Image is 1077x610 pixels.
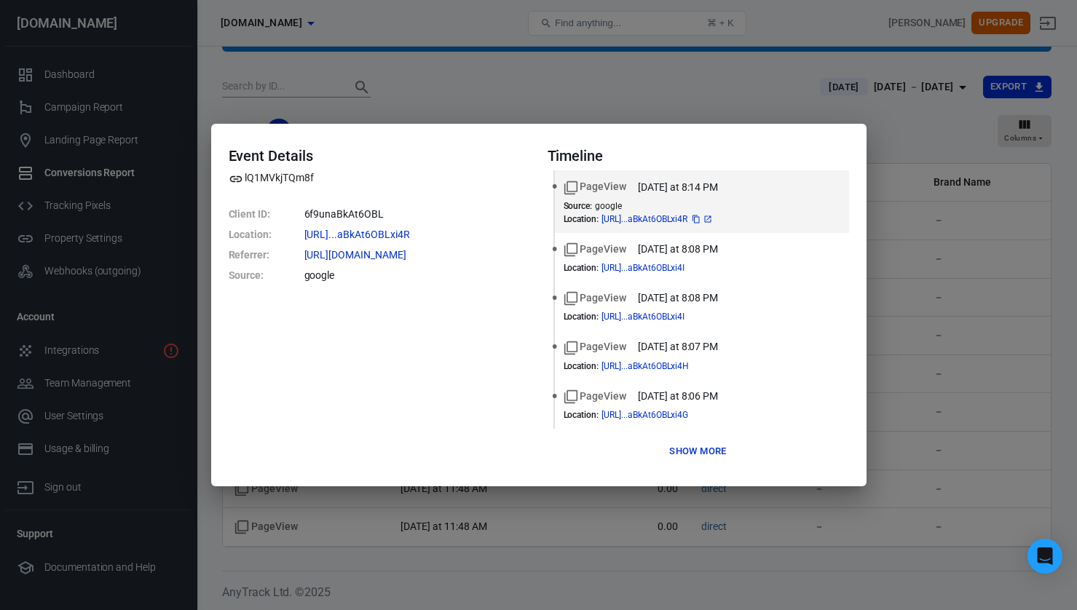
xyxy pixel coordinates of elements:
dt: Source : [564,201,593,211]
dt: Source : [229,265,301,285]
h4: Event Details [229,147,530,165]
time: 2025-09-02T20:14:55-07:00 [638,180,718,195]
button: Show more [666,440,730,463]
span: Standard event name [564,179,627,194]
span: https://www.thecraftedceo.com/adt-70prompts?_atid=lQ1MVkjTQm8f6f9unaBkAt6OBLxi4H [601,362,715,371]
dt: Location : [564,214,599,224]
dt: Client ID : [229,204,301,224]
span: Standard event name [564,242,627,257]
dd: google [304,265,530,285]
time: 2025-09-02T20:07:25-07:00 [638,339,718,354]
dt: Location : [564,410,599,420]
span: https://www.thecraftedceo.com/adt-thank-you?_atid=lQ1MVkjTQm8f6f9unaBkAt6OBLxi4I [601,264,711,272]
button: copy [690,213,702,225]
span: Standard event name [564,290,627,306]
dt: Location : [564,312,599,322]
time: 2025-09-02T20:08:56-07:00 [638,242,718,257]
span: google [595,201,622,211]
a: Open in new tab [702,213,714,225]
div: Open Intercom Messenger [1027,539,1062,574]
span: https://www.thecraftedceo.com/adt-70prompts?gtm_debug=1756869293679&_atid=lQ1MVkjTQm8f6f9unaBkAt6... [304,229,436,239]
time: 2025-09-02T20:06:20-07:00 [638,389,718,404]
span: https://www.thecraftedceo.com/adt-70prompts?gtm_debug=1756869293679&_atid=lQ1MVkjTQm8f6f9unaBkAt6... [601,215,714,223]
h4: Timeline [548,147,849,165]
dt: Location : [564,361,599,371]
dt: Location : [564,263,599,273]
dd: https://tagassistant.google.com/ [304,245,530,265]
time: 2025-09-02T20:08:19-07:00 [638,290,718,306]
span: Standard event name [564,339,627,354]
dd: 6f9unaBkAt6OBL [304,204,530,224]
dt: Referrer : [229,245,301,265]
span: https://www.thecraftedceo.com/adt-shopreview?_atid=lQ1MVkjTQm8f6f9unaBkAt6OBLxi4I [601,312,711,321]
span: Property [229,170,314,186]
span: Standard event name [564,389,627,404]
dd: https://www.thecraftedceo.com/adt-70prompts?gtm_debug=1756869293679&_atid=lQ1MVkjTQm8f6f9unaBkAt6... [304,224,530,245]
dt: Location : [229,224,301,245]
span: https://tagassistant.google.com/ [304,250,433,260]
span: https://www.thecraftedceo.com/adt-checkout97?_atid=lQ1MVkjTQm8f6f9unaBkAt6OBLxi4G [601,411,714,419]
